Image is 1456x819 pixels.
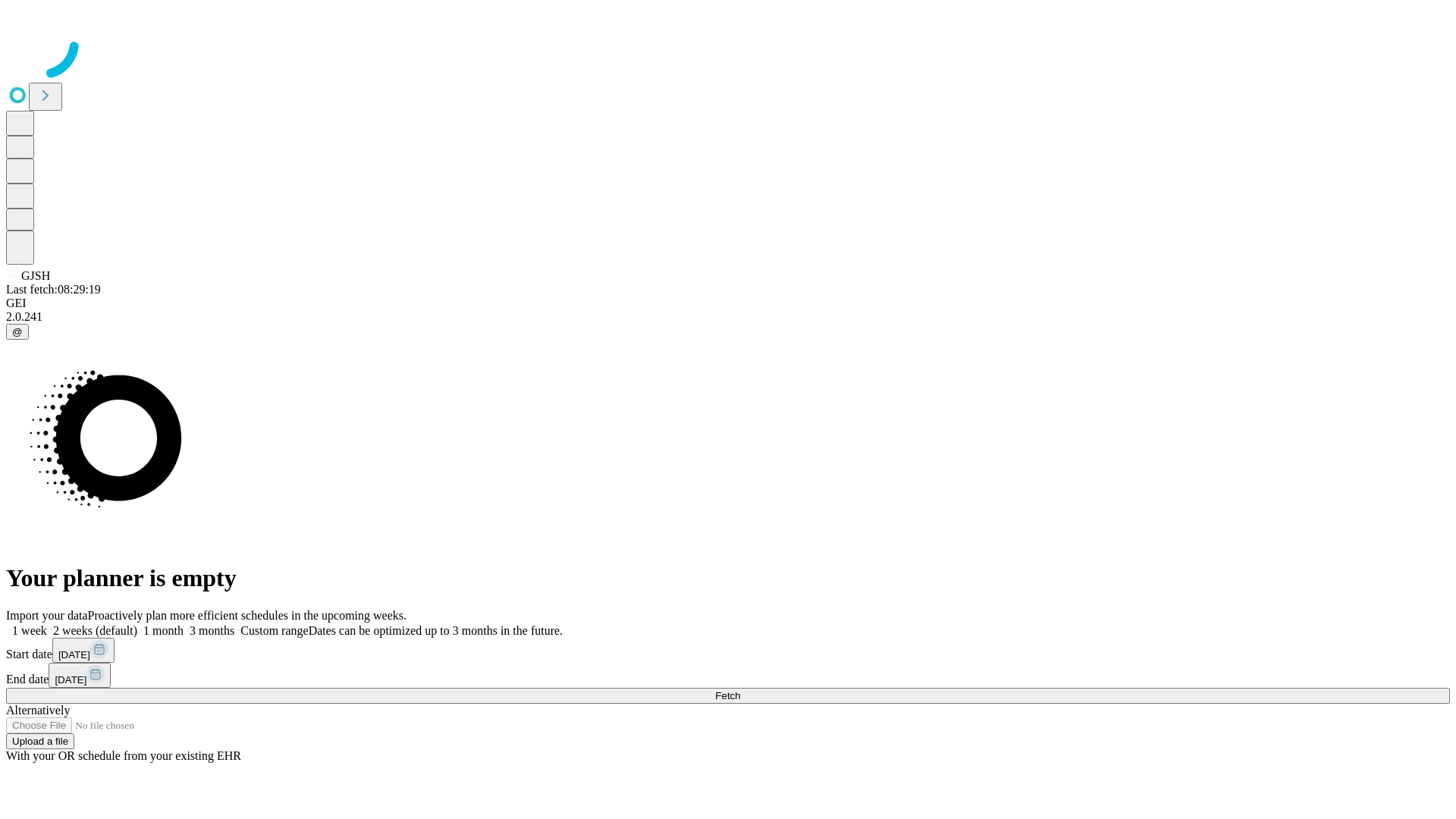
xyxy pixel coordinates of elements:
[715,690,740,701] span: Fetch
[12,624,47,637] span: 1 week
[6,688,1450,704] button: Fetch
[55,674,86,686] span: [DATE]
[6,733,74,749] button: Upload a file
[6,283,101,296] span: Last fetch: 08:29:19
[6,749,241,762] span: With your OR schedule from your existing EHR
[6,310,1450,324] div: 2.0.241
[53,624,137,637] span: 2 weeks (default)
[190,624,234,637] span: 3 months
[21,269,50,282] span: GJSH
[6,609,88,622] span: Import your data
[88,609,406,622] span: Proactively plan more efficient schedules in the upcoming weeks.
[240,624,308,637] span: Custom range
[6,564,1450,592] h1: Your planner is empty
[309,624,563,637] span: Dates can be optimized up to 3 months in the future.
[49,663,111,688] button: [DATE]
[6,704,70,717] span: Alternatively
[52,638,115,663] button: [DATE]
[143,624,184,637] span: 1 month
[6,324,29,340] button: @
[12,326,23,337] span: @
[6,638,1450,663] div: Start date
[6,663,1450,688] div: End date
[6,297,1450,310] div: GEI
[58,649,90,661] span: [DATE]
